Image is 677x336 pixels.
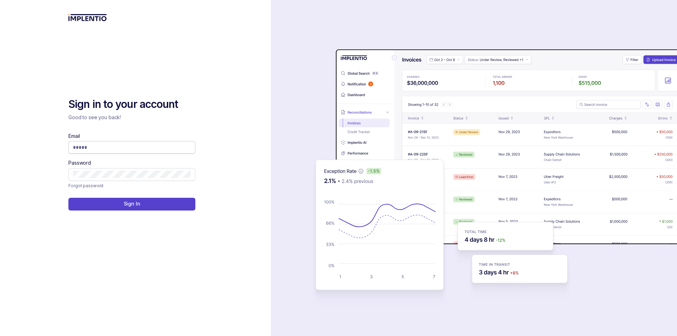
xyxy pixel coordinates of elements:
[68,182,103,189] p: Forgot password
[68,182,103,189] a: Link Forgot password
[68,14,107,21] img: logo
[68,97,195,111] h2: Sign in to your account
[68,133,80,140] label: Email
[124,200,140,207] p: Sign In
[68,114,195,121] p: Good to see you back!
[68,198,195,210] button: Sign In
[68,159,91,166] label: Password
